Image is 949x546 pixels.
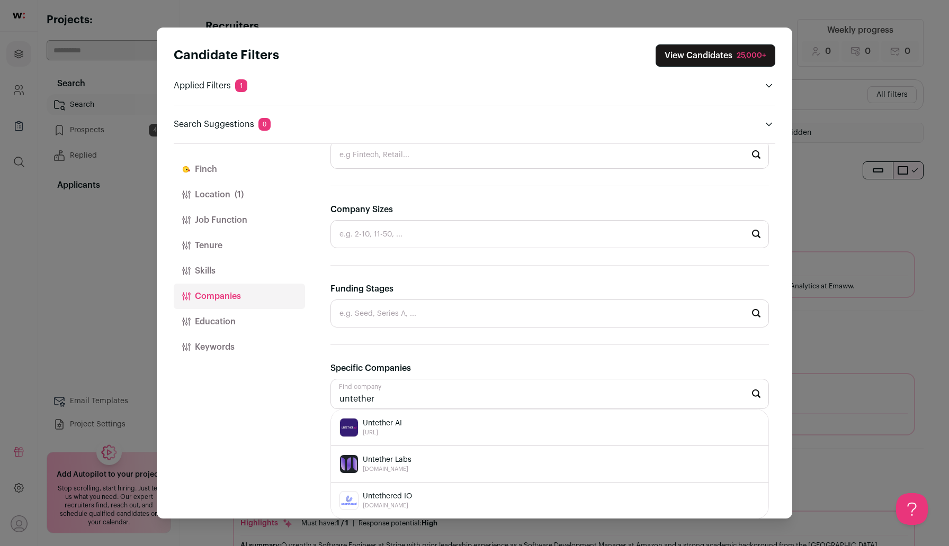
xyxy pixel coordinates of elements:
label: Funding Stages [330,283,393,295]
span: (1) [235,188,244,201]
iframe: Toggle Customer Support [896,493,928,525]
p: Applied Filters [174,79,247,92]
label: Company Sizes [330,203,393,216]
img: 9adfbb1a97ceed4cbd0818a0ed8c22b06482d6eac4a58d209eec8f237abfc9e9.jpg [340,418,358,436]
span: Untether AI [363,418,402,429]
div: 25,000+ [737,50,766,61]
img: 1eab64d3c8cf4fa7921b1e59642c02cf097a8bf2e27f0b42cb823cee0634e3e3.svg [340,492,358,509]
p: Search Suggestions [174,118,271,131]
button: Close search preferences [656,44,775,67]
span: [DOMAIN_NAME] [363,465,411,474]
button: Open applied filters [763,79,775,92]
input: e.g Fintech, Retail... [330,141,769,169]
span: Untethered IO [363,491,412,502]
button: Job Function [174,207,305,233]
input: e.g. 2-10, 11-50, ... [330,220,769,248]
button: Location(1) [174,182,305,207]
label: Specific Companies [330,362,411,375]
button: Skills [174,258,305,284]
button: Finch [174,157,305,182]
span: 1 [235,79,247,92]
span: [URL] [363,429,402,437]
span: 0 [258,118,271,131]
input: e.g. Seed, Series A, ... [330,299,769,327]
button: Education [174,309,305,334]
button: Keywords [174,334,305,360]
strong: Candidate Filters [174,49,279,62]
button: Companies [174,284,305,309]
img: b759ae7ce3f8cdb9b4c059ec1a90dc9ee2584fc8604bf92e3b56b6bb54f18faf.jpg [340,455,358,473]
button: Tenure [174,233,305,258]
span: [DOMAIN_NAME] [363,502,412,510]
input: Start typing... [330,379,769,409]
span: Untether Labs [363,454,411,465]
